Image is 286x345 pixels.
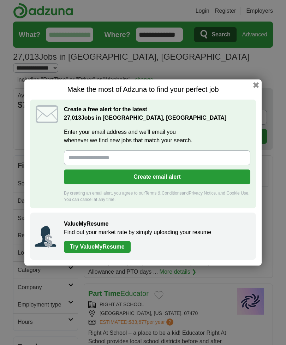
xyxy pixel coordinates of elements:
[30,85,256,94] h1: Make the most of Adzuna to find your perfect job
[64,169,250,184] button: Create email alert
[64,228,249,237] p: Find out your market rate by simply uploading your resume
[64,241,131,253] a: Try ValueMyResume
[36,105,58,123] img: icon_email.svg
[64,115,226,121] strong: Jobs in [GEOGRAPHIC_DATA], [GEOGRAPHIC_DATA]
[64,114,81,122] span: 27,013
[64,105,250,122] h2: Create a free alert for the latest
[189,191,216,196] a: Privacy Notice
[64,190,250,203] div: By creating an email alert, you agree to our and , and Cookie Use. You can cancel at any time.
[64,128,250,145] label: Enter your email address and we'll email you whenever we find new jobs that match your search.
[64,220,249,228] h2: ValueMyResume
[145,191,181,196] a: Terms & Conditions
